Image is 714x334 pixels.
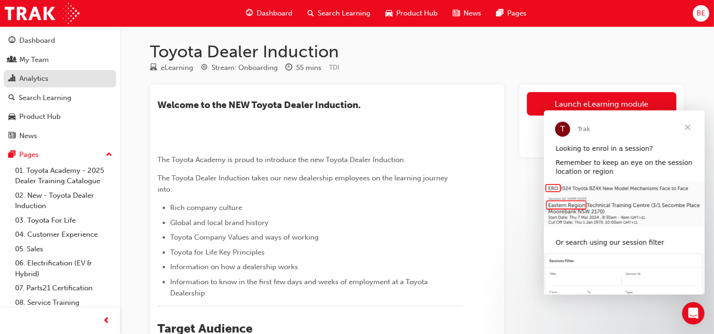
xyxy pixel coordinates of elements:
div: Analytics [19,73,48,84]
div: Duration [285,62,322,74]
button: BE [693,5,709,22]
span: learningResourceType_ELEARNING-icon [150,64,157,72]
span: guage-icon [246,8,253,19]
a: Dashboard [4,32,116,49]
span: target-icon [201,64,208,72]
span: The Toyota Academy is proud to introduce the new Toyota Dealer Induction. [157,155,406,164]
a: 06. Electrification (EV & Hybrid) [11,256,116,281]
a: 04. Customer Experience [11,227,116,242]
span: BE [697,8,706,19]
span: Information on how a dealership works [170,263,298,271]
a: search-iconSearch Learning [300,4,378,23]
div: Stream: Onboarding [212,62,278,73]
a: 05. Sales [11,242,116,256]
div: eLearning [161,62,193,73]
div: My Team [19,54,49,65]
span: car-icon [385,8,392,19]
button: DashboardMy TeamAnalyticsSearch LearningProduct HubNews [4,30,116,146]
div: Search Learning [19,93,71,103]
span: Learning resource code [329,63,339,71]
a: pages-iconPages [489,4,534,23]
a: Search Learning [4,89,116,107]
span: chart-icon [8,75,16,83]
a: 08. Service Training [11,295,116,310]
span: News [463,8,481,19]
h1: Toyota Dealer Induction [150,41,684,62]
span: pages-icon [8,151,16,159]
span: people-icon [8,56,16,64]
span: news-icon [453,8,460,19]
div: Type [150,62,193,74]
a: news-iconNews [445,4,489,23]
span: search-icon [8,94,15,102]
span: Search Learning [318,8,370,19]
span: Global and local brand history [170,218,268,227]
div: 55 mins [296,62,322,73]
span: search-icon [307,8,314,19]
a: guage-iconDashboard [238,4,300,23]
span: clock-icon [285,64,292,72]
span: Pages [507,8,526,19]
button: Pages [4,146,116,163]
img: Trak [5,3,79,24]
div: News [19,131,37,141]
a: Analytics [4,70,116,87]
div: Product Hub [19,111,61,122]
span: guage-icon [8,37,16,45]
span: news-icon [8,132,16,140]
a: 03. Toyota For Life [11,213,116,228]
a: 01. Toyota Academy - 2025 Dealer Training Catalogue [11,163,116,188]
a: 07. Parts21 Certification [11,281,116,295]
a: News [4,127,116,145]
span: up-icon [106,149,112,161]
div: Stream [201,62,278,74]
span: Toyota Company Values and ways of working [170,233,319,241]
span: pages-icon [496,8,503,19]
a: Launch eLearning module [527,92,676,116]
span: Information to know in the first few days and weeks of employment at a Toyota Dealership [170,278,430,297]
span: Dashboard [257,8,292,19]
span: Rich company culture [170,203,242,212]
div: Pages [19,149,39,160]
iframe: Intercom live chat message [544,110,705,295]
a: My Team [4,51,116,69]
span: Toyota for Life Key Principles [170,248,265,256]
a: Product Hub [4,108,116,125]
div: Dashboard [19,35,55,46]
span: The Toyota Dealer Induction takes our new dealership employees on the learning journey into: [157,174,450,194]
span: ​Welcome to the NEW Toyota Dealer Induction. [157,100,361,110]
span: Product Hub [396,8,438,19]
a: 02. New - Toyota Dealer Induction [11,188,116,213]
span: prev-icon [103,315,110,327]
span: car-icon [8,113,16,121]
a: car-iconProduct Hub [378,4,445,23]
iframe: Intercom live chat [682,302,705,325]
